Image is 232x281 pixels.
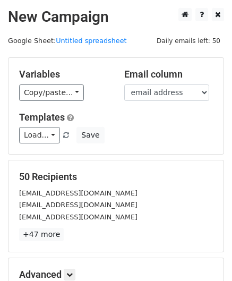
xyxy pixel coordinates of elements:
h5: Email column [124,69,213,80]
small: Google Sheet: [8,37,127,45]
small: [EMAIL_ADDRESS][DOMAIN_NAME] [19,213,138,221]
h5: Variables [19,69,108,80]
a: Load... [19,127,60,143]
a: +47 more [19,228,64,241]
h5: Advanced [19,269,213,280]
a: Copy/paste... [19,84,84,101]
iframe: Chat Widget [179,230,232,281]
h5: 50 Recipients [19,171,213,183]
a: Daily emails left: 50 [153,37,224,45]
span: Daily emails left: 50 [153,35,224,47]
a: Untitled spreadsheet [56,37,126,45]
small: [EMAIL_ADDRESS][DOMAIN_NAME] [19,201,138,209]
small: [EMAIL_ADDRESS][DOMAIN_NAME] [19,189,138,197]
h2: New Campaign [8,8,224,26]
button: Save [76,127,104,143]
a: Templates [19,112,65,123]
